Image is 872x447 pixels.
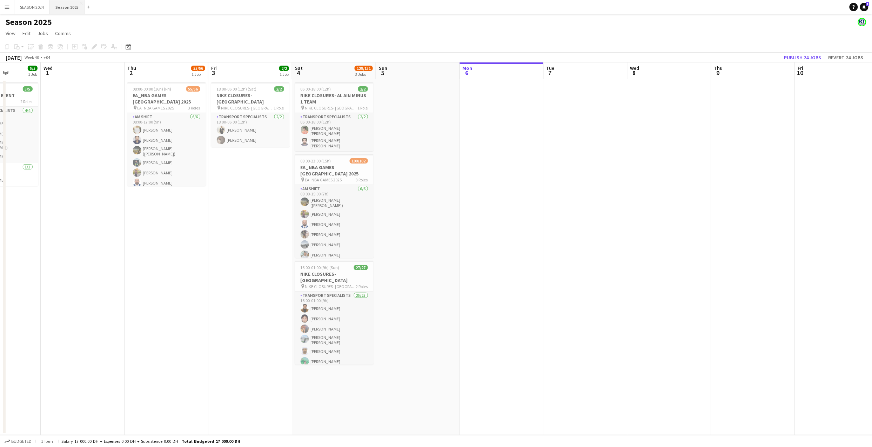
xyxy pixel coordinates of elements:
span: 8 [629,69,639,77]
span: Mon [463,65,472,71]
span: 55/56 [186,86,200,92]
span: 5/5 [28,66,38,71]
span: Thu [714,65,723,71]
span: Sun [379,65,387,71]
span: View [6,30,15,36]
span: 2/2 [279,66,289,71]
span: Sat [295,65,303,71]
div: [DATE] [6,54,22,61]
a: Comms [52,29,74,38]
span: NIKE CLOSURES- [GEOGRAPHIC_DATA] [305,105,358,111]
span: EA_NBA GAMES 2025 [137,105,174,111]
app-card-role: AM SHIFT6/608:00-17:00 (9h)[PERSON_NAME][PERSON_NAME][PERSON_NAME] ([PERSON_NAME])[PERSON_NAME][P... [127,113,206,190]
span: 55/56 [191,66,205,71]
div: 1 Job [280,72,289,77]
span: NIKE CLOSURES- [GEOGRAPHIC_DATA] [221,105,274,111]
span: 2 Roles [21,99,33,104]
span: Comms [55,30,71,36]
span: Fri [798,65,804,71]
a: Jobs [35,29,51,38]
span: 9 [713,69,723,77]
span: 4 [294,69,303,77]
span: Edit [22,30,31,36]
span: 16:00-01:00 (9h) (Sun) [301,265,340,270]
span: Wed [43,65,53,71]
app-job-card: 06:00-18:00 (12h)2/2NIKE CLOSURES- AL AIN MINUS 1 TEAM NIKE CLOSURES- [GEOGRAPHIC_DATA]1 RoleTran... [295,82,374,151]
span: 1 [866,2,869,6]
button: Budgeted [4,438,33,445]
h3: NIKE CLOSURES- [GEOGRAPHIC_DATA] [211,92,290,105]
app-job-card: 08:00-00:00 (16h) (Fri)55/56EA_NBA GAMES [GEOGRAPHIC_DATA] 2025 EA_NBA GAMES 20253 RolesAM SHIFT6... [127,82,206,186]
div: Salary 17 000.00 DH + Expenses 0.00 DH + Subsistence 0.00 DH = [61,439,240,444]
span: Thu [127,65,136,71]
span: 2/2 [274,86,284,92]
div: 3 Jobs [355,72,373,77]
span: 3 Roles [188,105,200,111]
div: 1 Job [28,72,37,77]
button: Publish 24 jobs [782,53,824,62]
span: Week 40 [23,55,41,60]
span: 10 [797,69,804,77]
h3: NIKE CLOSURES- AL AIN MINUS 1 TEAM [295,92,374,105]
span: Tue [546,65,555,71]
span: 100/102 [350,158,368,164]
app-card-role: Transport Specialists2/218:00-06:00 (12h)[PERSON_NAME][PERSON_NAME] [211,113,290,147]
span: 1 [42,69,53,77]
h3: EA_NBA GAMES [GEOGRAPHIC_DATA] 2025 [295,164,374,177]
a: Edit [20,29,33,38]
h3: EA_NBA GAMES [GEOGRAPHIC_DATA] 2025 [127,92,206,105]
span: 06:00-18:00 (12h) [301,86,331,92]
span: 08:00-00:00 (16h) (Fri) [133,86,172,92]
span: Total Budgeted 17 000.00 DH [182,439,240,444]
span: NIKE CLOSURES- [GEOGRAPHIC_DATA] [305,284,356,289]
app-job-card: 08:00-23:00 (15h)100/102EA_NBA GAMES [GEOGRAPHIC_DATA] 2025 EA_NBA GAMES 20253 RolesAM SHIFT6/608... [295,154,374,258]
app-card-role: AM SHIFT6/608:00-15:00 (7h)[PERSON_NAME] ([PERSON_NAME])[PERSON_NAME][PERSON_NAME][PERSON_NAME][P... [295,185,374,262]
span: 2 Roles [356,284,368,289]
span: EA_NBA GAMES 2025 [305,177,342,182]
button: Revert 24 jobs [826,53,866,62]
span: Budgeted [11,439,32,444]
span: 2 [126,69,136,77]
app-job-card: 16:00-01:00 (9h) (Sun)27/27NIKE CLOSURES- [GEOGRAPHIC_DATA] NIKE CLOSURES- [GEOGRAPHIC_DATA]2 Rol... [295,261,374,365]
div: 1 Job [192,72,205,77]
span: 1 Role [274,105,284,111]
span: 129/131 [355,66,373,71]
span: 18:00-06:00 (12h) (Sat) [217,86,257,92]
button: Season 2025 [50,0,85,14]
span: 08:00-23:00 (15h) [301,158,331,164]
h1: Season 2025 [6,17,52,27]
h3: NIKE CLOSURES- [GEOGRAPHIC_DATA] [295,271,374,283]
span: Jobs [38,30,48,36]
button: SEASON 2024 [14,0,50,14]
app-job-card: 18:00-06:00 (12h) (Sat)2/2NIKE CLOSURES- [GEOGRAPHIC_DATA] NIKE CLOSURES- [GEOGRAPHIC_DATA]1 Role... [211,82,290,147]
span: 3 [210,69,217,77]
div: +04 [43,55,50,60]
span: 2/2 [358,86,368,92]
a: View [3,29,18,38]
span: 5 [378,69,387,77]
app-card-role: Transport Specialists2/206:00-18:00 (12h)[PERSON_NAME] [PERSON_NAME][PERSON_NAME] [PERSON_NAME] [295,113,374,151]
span: 1 item [39,439,55,444]
span: Wed [630,65,639,71]
span: 27/27 [354,265,368,270]
span: Fri [211,65,217,71]
app-user-avatar: ROAD TRANSIT [858,18,866,26]
span: 6 [462,69,472,77]
span: 3 Roles [356,177,368,182]
span: 1 Role [358,105,368,111]
span: 5/5 [23,86,33,92]
span: 7 [545,69,555,77]
a: 1 [860,3,868,11]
